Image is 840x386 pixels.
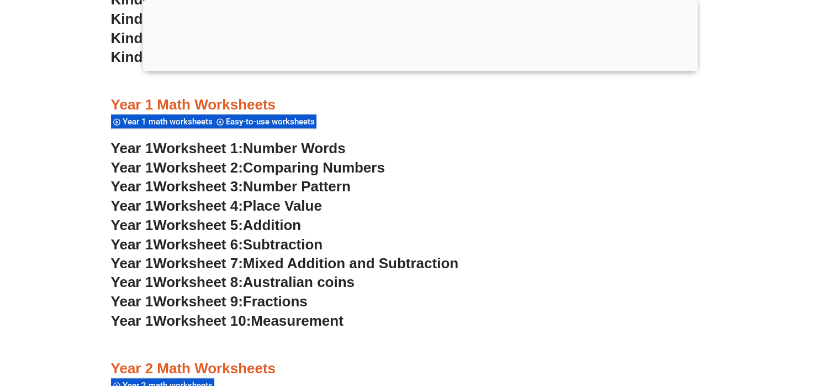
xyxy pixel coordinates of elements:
[243,236,323,253] span: Subtraction
[153,197,243,214] span: Worksheet 4:
[111,11,156,27] span: Kinder
[243,159,385,176] span: Comparing Numbers
[111,255,459,272] a: Year 1Worksheet 7:Mixed Addition and Subtraction
[153,293,243,310] span: Worksheet 9:
[153,255,243,272] span: Worksheet 7:
[111,236,323,253] a: Year 1Worksheet 6:Subtraction
[226,117,318,127] span: Easy-to-use worksheets
[153,274,243,290] span: Worksheet 8:
[243,274,355,290] span: Australian coins
[111,359,730,378] h3: Year 2 Math Worksheets
[243,197,322,214] span: Place Value
[111,178,351,195] a: Year 1Worksheet 3:Number Pattern
[111,30,156,46] span: Kinder
[153,236,243,253] span: Worksheet 6:
[111,159,385,176] a: Year 1Worksheet 2:Comparing Numbers
[214,114,316,129] div: Easy-to-use worksheets
[123,117,216,127] span: Year 1 math worksheets
[251,312,344,329] span: Measurement
[243,217,301,233] span: Addition
[111,274,355,290] a: Year 1Worksheet 8:Australian coins
[111,217,302,233] a: Year 1Worksheet 5:Addition
[111,114,214,129] div: Year 1 math worksheets
[243,140,346,157] span: Number Words
[153,312,251,329] span: Worksheet 10:
[111,140,346,157] a: Year 1Worksheet 1:Number Words
[153,140,243,157] span: Worksheet 1:
[111,312,344,329] a: Year 1Worksheet 10:Measurement
[243,255,458,272] span: Mixed Addition and Subtraction
[111,293,308,310] a: Year 1Worksheet 9:Fractions
[111,96,730,114] h3: Year 1 Math Worksheets
[656,262,840,386] iframe: Chat Widget
[243,178,351,195] span: Number Pattern
[153,159,243,176] span: Worksheet 2:
[111,197,322,214] a: Year 1Worksheet 4:Place Value
[153,178,243,195] span: Worksheet 3:
[153,217,243,233] span: Worksheet 5:
[243,293,308,310] span: Fractions
[111,49,156,65] span: Kinder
